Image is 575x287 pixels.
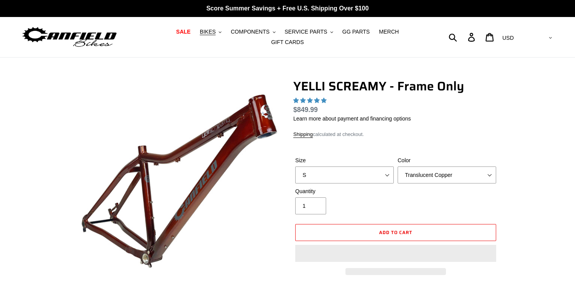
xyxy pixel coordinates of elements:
[293,131,313,138] a: Shipping
[231,29,269,35] span: COMPONENTS
[293,131,498,138] div: calculated at checkout.
[172,27,194,37] a: SALE
[339,27,374,37] a: GG PARTS
[398,156,496,165] label: Color
[293,106,318,114] span: $849.99
[293,97,328,104] span: 5.00 stars
[342,29,370,35] span: GG PARTS
[176,29,191,35] span: SALE
[293,79,498,93] h1: YELLI SCREAMY - Frame Only
[379,229,412,236] span: Add to cart
[375,27,403,37] a: MERCH
[379,29,399,35] span: MERCH
[227,27,279,37] button: COMPONENTS
[284,29,327,35] span: SERVICE PARTS
[295,156,394,165] label: Size
[267,37,308,48] a: GIFT CARDS
[196,27,225,37] button: BIKES
[271,39,304,46] span: GIFT CARDS
[453,29,473,46] input: Search
[78,80,280,282] img: YELLI SCREAMY - Frame Only
[293,115,411,122] a: Learn more about payment and financing options
[21,25,118,49] img: Canfield Bikes
[281,27,337,37] button: SERVICE PARTS
[295,224,496,241] button: Add to cart
[200,29,216,35] span: BIKES
[295,187,394,195] label: Quantity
